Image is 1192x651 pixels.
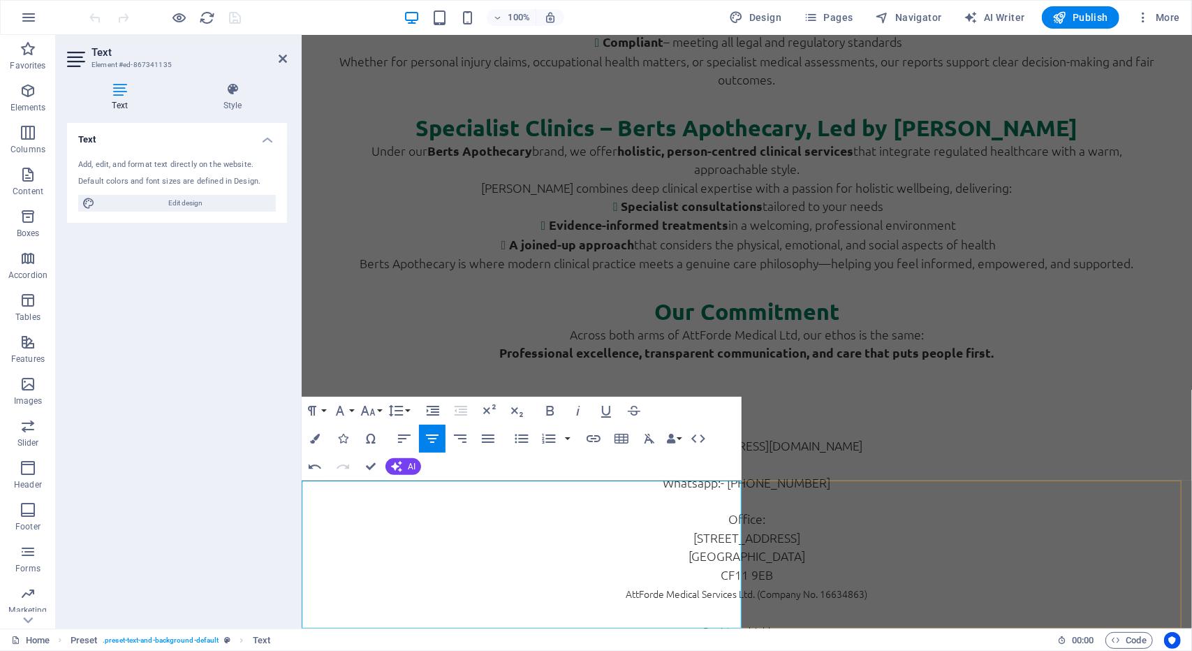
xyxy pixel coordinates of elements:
[15,521,41,532] p: Footer
[580,425,607,453] button: Insert Link
[15,312,41,323] p: Tables
[724,6,788,29] button: Design
[544,11,557,24] i: On resize automatically adjust zoom level to fit chosen device.
[562,425,573,453] button: Ordered List
[508,425,535,453] button: Unordered List
[15,563,41,574] p: Forms
[358,397,384,425] button: Font Size
[1053,10,1108,24] span: Publish
[17,228,40,239] p: Boxes
[11,353,45,365] p: Features
[67,123,287,148] h4: Text
[330,397,356,425] button: Font Family
[200,10,216,26] i: Reload page
[636,425,663,453] button: Clear Formatting
[664,425,684,453] button: Data Bindings
[870,6,948,29] button: Navigator
[99,195,272,212] span: Edit design
[78,195,276,212] button: Edit design
[330,402,561,418] span: Email: -
[1057,632,1094,649] h6: Session time
[408,462,415,471] span: AI
[385,397,412,425] button: Line Height
[476,397,502,425] button: Superscript
[368,402,561,418] a: [EMAIL_ADDRESS][DOMAIN_NAME]
[1082,635,1084,645] span: :
[387,513,503,529] span: [GEOGRAPHIC_DATA]
[78,159,276,171] div: Add, edit, and format text directly on the website.
[11,632,50,649] a: Click to cancel selection. Double-click to open Pages
[621,397,647,425] button: Strikethrough
[487,9,536,26] button: 100%
[91,46,287,59] h2: Text
[224,636,230,644] i: This element is a customizable preset
[302,397,328,425] button: Paragraph Format
[1164,632,1181,649] button: Usercentrics
[392,495,499,511] span: [STREET_ADDRESS]
[358,453,384,481] button: Confirm (Ctrl+⏎)
[420,397,446,425] button: Increase Indent
[253,632,270,649] span: Click to select. Double-click to edit
[385,458,421,475] button: AI
[10,102,46,113] p: Elements
[8,270,47,281] p: Accordion
[593,397,619,425] button: Underline (Ctrl+U)
[10,60,45,71] p: Favorites
[565,397,591,425] button: Italic (Ctrl+I)
[537,397,564,425] button: Bold (Ctrl+B)
[67,82,178,112] h4: Text
[419,425,446,453] button: Align Center
[391,425,418,453] button: Align Left
[804,10,853,24] span: Pages
[427,476,464,492] span: Office:
[964,10,1025,24] span: AI Writer
[1072,632,1094,649] span: 00 00
[199,9,216,26] button: reload
[724,6,788,29] div: Design (Ctrl+Alt+Y)
[685,425,712,453] button: HTML
[448,397,474,425] button: Decrease Indent
[1105,632,1153,649] button: Code
[1131,6,1186,29] button: More
[730,10,782,24] span: Design
[447,425,473,453] button: Align Right
[8,605,47,616] p: Marketing
[536,425,562,453] button: Ordered List
[14,479,42,490] p: Header
[171,9,188,26] button: Click here to leave preview mode and continue editing
[798,6,858,29] button: Pages
[71,632,270,649] nav: breadcrumb
[330,425,356,453] button: Icons
[508,9,530,26] h6: 100%
[475,425,501,453] button: Align Justify
[1112,632,1147,649] span: Code
[330,453,356,481] button: Redo (Ctrl+Shift+Z)
[71,632,98,649] span: Click to select. Double-click to edit
[13,186,43,197] p: Content
[302,453,328,481] button: Undo (Ctrl+Z)
[91,59,259,71] h3: Element #ed-867341135
[178,82,287,112] h4: Style
[419,532,471,548] span: CF11 9EB
[358,425,384,453] button: Special Characters
[103,632,219,649] span: . preset-text-and-background-default
[302,425,328,453] button: Colors
[17,437,39,448] p: Slider
[503,397,530,425] button: Subscript
[876,10,942,24] span: Navigator
[1042,6,1119,29] button: Publish
[10,144,45,155] p: Columns
[1136,10,1180,24] span: More
[14,395,43,407] p: Images
[78,176,276,188] div: Default colors and font sizes are defined in Design.
[959,6,1031,29] button: AI Writer
[608,425,635,453] button: Insert Table
[362,439,529,455] span: Whatsapp:- [PHONE_NUMBER]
